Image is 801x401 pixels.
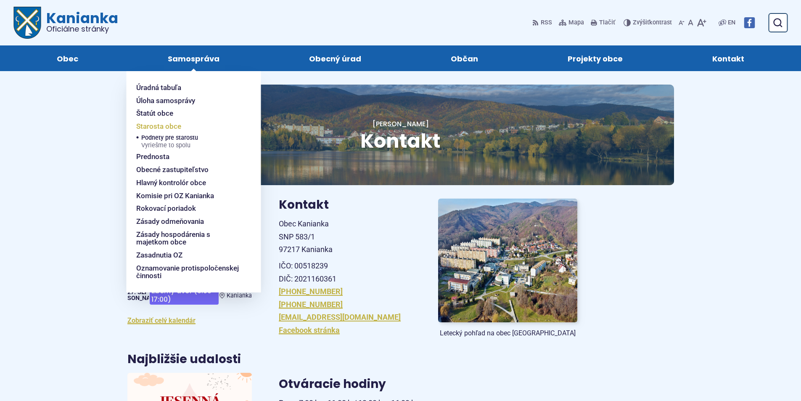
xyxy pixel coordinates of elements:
span: kontrast [633,19,672,27]
figcaption: Letecký pohľad na obec [GEOGRAPHIC_DATA] [438,329,577,337]
a: [PHONE_NUMBER] [279,287,343,296]
span: EN [728,18,735,28]
a: Obecné zastupiteľstvo [136,163,241,176]
a: RSS [532,14,554,32]
a: Štatút obce [136,107,241,120]
a: Úradná tabuľa [136,81,241,94]
img: Prejsť na domovskú stránku [13,7,41,39]
span: Podnety pre starostu [141,133,198,151]
h3: Kontakt [279,199,418,212]
span: Zasadnutia OZ [136,249,182,262]
a: Projekty obce [531,45,659,71]
span: Samospráva [168,45,219,71]
button: Nastaviť pôvodnú veľkosť písma [686,14,695,32]
a: EN [726,18,737,28]
span: Kontakt [360,127,441,154]
p: IČO: 00518239 DIČ: 2021160361 [279,260,418,285]
button: Zmenšiť veľkosť písma [677,14,686,32]
a: Občan [415,45,515,71]
span: Úloha samosprávy [136,94,195,107]
a: Zobraziť celý kalendár [127,316,196,324]
span: RSS [541,18,552,28]
a: Úloha samosprávy [136,94,241,107]
a: [PHONE_NUMBER] [279,300,343,309]
span: Obecné zastupiteľstvo [136,163,209,176]
span: Tlačiť [599,19,615,27]
span: Úradná tabuľa [136,81,181,94]
a: Kontakt [676,45,781,71]
a: Obecný úrad [272,45,397,71]
a: Samospráva [131,45,256,71]
a: Komisie pri OZ Kanianka [136,189,241,202]
a: [EMAIL_ADDRESS][DOMAIN_NAME] [279,313,401,321]
a: Podnety pre starostuVyriešme to spolu [141,133,241,151]
span: Hlavný kontrolór obce [136,176,206,189]
span: [PERSON_NAME] [115,295,161,302]
a: Starosta obce [136,120,241,133]
a: Prednosta [136,150,241,163]
a: Logo Kanianka, prejsť na domovskú stránku. [13,7,118,39]
span: Zásady odmeňovania [136,215,204,228]
span: Kontakt [712,45,744,71]
button: Zväčšiť veľkosť písma [695,14,708,32]
h3: Otváracie hodiny [279,378,577,391]
a: Facebook stránka [279,326,340,335]
span: Obec [57,45,78,71]
a: Zasadnutia OZ [136,249,241,262]
span: Štatút obce [136,107,173,120]
span: Komisie pri OZ Kanianka [136,189,214,202]
a: Rokovací poriadok [136,202,241,215]
span: Obecný úrad [309,45,361,71]
span: Starosta obce [136,120,181,133]
a: Obec [20,45,114,71]
span: Kanianka [227,292,252,299]
span: Zberný dvor (9:00 - 17:00) [150,287,219,305]
span: Zvýšiť [633,19,649,26]
a: Zásady hospodárenia s majetkom obce [136,228,241,249]
span: Vyriešme to spolu [141,142,198,149]
a: Oznamovanie protispoločenskej činnosti [136,262,241,282]
h3: Najbližšie udalosti [127,353,241,366]
span: Občan [451,45,478,71]
span: Mapa [568,18,584,28]
a: [PERSON_NAME] [373,119,429,129]
button: Tlačiť [589,14,617,32]
span: Rokovací poriadok [136,202,196,215]
a: Zásady odmeňovania [136,215,241,228]
a: Zberný dvor (9:00 - 17:00) Kanianka 27. sep [PERSON_NAME] [127,283,252,308]
a: Mapa [557,14,586,32]
span: Projekty obce [568,45,623,71]
button: Zvýšiťkontrast [624,14,674,32]
span: Prednosta [136,150,169,163]
span: Kanianka [41,11,118,33]
img: Prejsť na Facebook stránku [744,17,755,28]
span: Oficiálne stránky [46,25,118,33]
a: Hlavný kontrolór obce [136,176,241,189]
span: Obec Kanianka SNP 583/1 97217 Kanianka [279,219,333,254]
